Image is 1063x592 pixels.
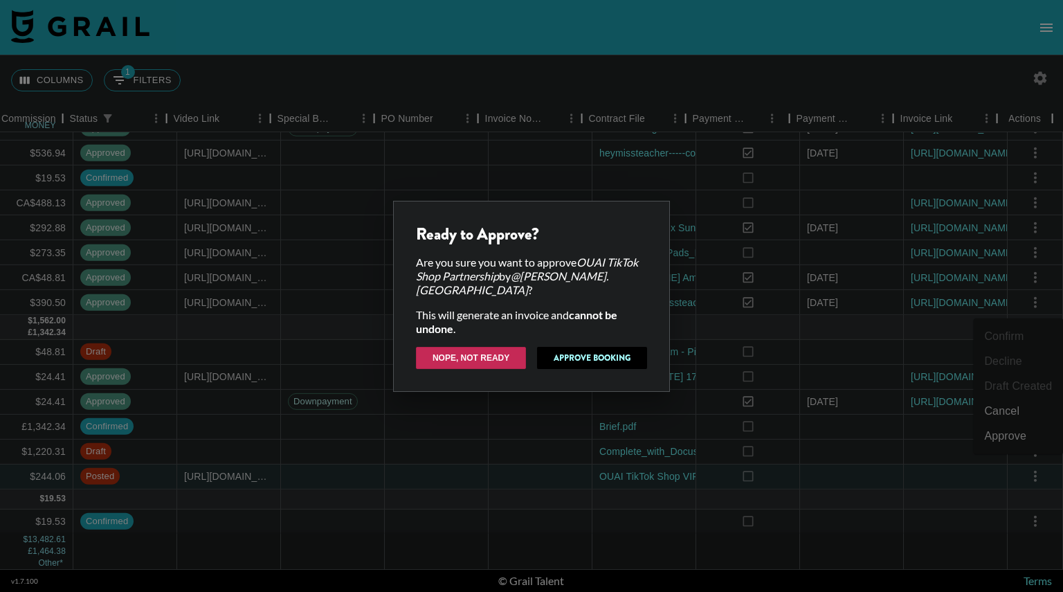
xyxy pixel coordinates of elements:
strong: cannot be undone [416,308,617,335]
em: @ [PERSON_NAME].[GEOGRAPHIC_DATA] [416,269,608,296]
div: Are you sure you want to approve by ? [416,255,647,297]
em: OUAI TikTok Shop Partnership [416,255,638,282]
button: Approve Booking [537,347,647,369]
div: Ready to Approve? [416,224,647,244]
div: This will generate an invoice and . [416,308,647,336]
button: Nope, Not Ready [416,347,526,369]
